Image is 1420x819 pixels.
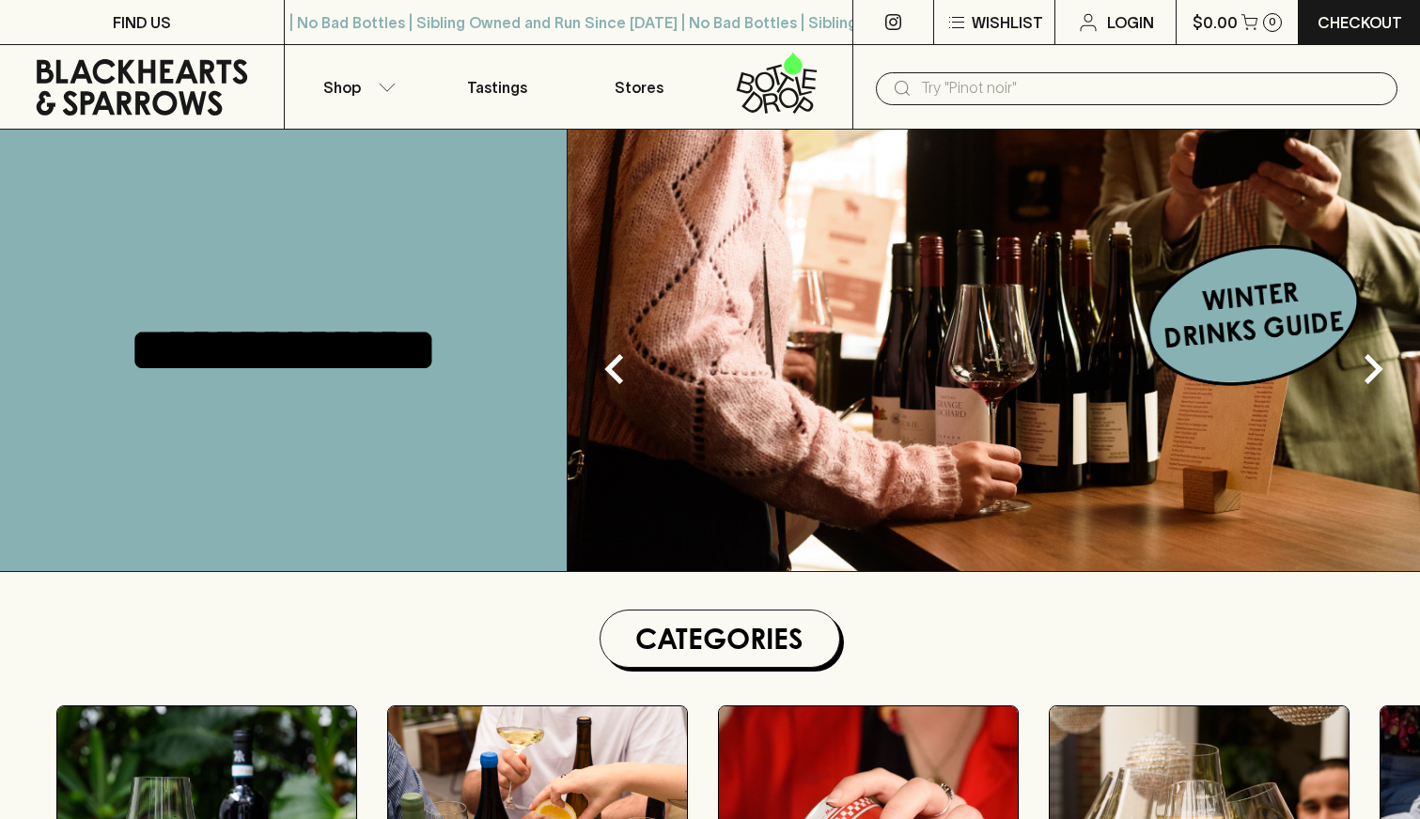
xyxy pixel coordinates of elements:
p: Stores [615,76,663,99]
p: Wishlist [972,11,1043,34]
p: Checkout [1318,11,1402,34]
button: Next [1335,332,1411,407]
img: optimise [568,130,1420,571]
h1: Categories [608,618,832,659]
button: Shop [285,45,427,129]
p: FIND US [113,11,171,34]
p: Tastings [467,76,527,99]
button: Previous [577,332,652,407]
p: $0.00 [1193,11,1238,34]
p: 0 [1269,17,1276,27]
a: Tastings [427,45,569,129]
a: Stores [569,45,710,129]
input: Try "Pinot noir" [921,73,1382,103]
p: Shop [323,76,361,99]
p: Login [1107,11,1154,34]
